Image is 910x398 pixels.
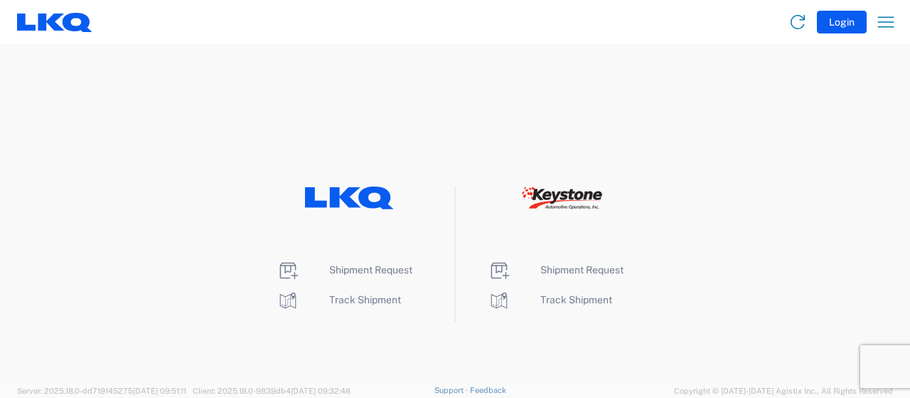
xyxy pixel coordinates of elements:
span: Server: 2025.18.0-dd719145275 [17,387,186,395]
a: Shipment Request [488,264,623,276]
span: Shipment Request [329,264,412,276]
span: Track Shipment [329,294,401,305]
a: Track Shipment [488,294,612,305]
span: [DATE] 09:51:11 [133,387,186,395]
a: Support [434,386,470,394]
a: Feedback [470,386,506,394]
span: Shipment Request [540,264,623,276]
span: Client: 2025.18.0-9839db4 [193,387,350,395]
a: Shipment Request [277,264,412,276]
span: Track Shipment [540,294,612,305]
span: [DATE] 09:32:48 [291,387,350,395]
a: Track Shipment [277,294,401,305]
button: Login [817,11,867,33]
span: Copyright © [DATE]-[DATE] Agistix Inc., All Rights Reserved [674,384,893,397]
